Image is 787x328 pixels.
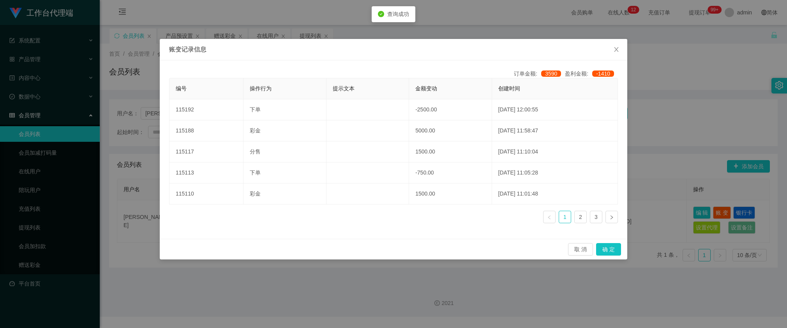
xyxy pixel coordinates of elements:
a: 1 [559,211,571,223]
td: 1500.00 [409,141,492,162]
i: icon: check-circle [378,11,384,17]
td: 下单 [244,99,326,120]
span: 编号 [176,85,187,92]
td: 下单 [244,162,326,183]
td: 115188 [169,120,244,141]
button: 取 消 [568,243,593,256]
span: 查询成功 [387,11,409,17]
i: 图标: close [613,46,619,53]
td: [DATE] 12:00:55 [492,99,618,120]
td: 115113 [169,162,244,183]
td: 115110 [169,183,244,205]
a: 2 [575,211,586,223]
button: Close [605,39,627,61]
span: 提示文本 [333,85,355,92]
div: 账变记录信息 [169,45,618,54]
td: 115192 [169,99,244,120]
td: 1500.00 [409,183,492,205]
td: 5000.00 [409,120,492,141]
li: 2 [574,211,587,223]
td: -750.00 [409,162,492,183]
td: 115117 [169,141,244,162]
li: 下一页 [605,211,618,223]
span: 创建时间 [498,85,520,92]
span: 金额变动 [415,85,437,92]
td: 彩金 [244,183,326,205]
td: -2500.00 [409,99,492,120]
span: -1410 [592,71,614,77]
td: [DATE] 11:58:47 [492,120,618,141]
td: 彩金 [244,120,326,141]
a: 3 [590,211,602,223]
span: 3590 [541,71,561,77]
td: [DATE] 11:10:04 [492,141,618,162]
span: 操作行为 [250,85,272,92]
li: 上一页 [543,211,556,223]
div: 盈利金额: [565,70,618,78]
td: 分售 [244,141,326,162]
li: 3 [590,211,602,223]
div: 订单金额: [514,70,565,78]
i: 图标: right [609,215,614,220]
td: [DATE] 11:05:28 [492,162,618,183]
button: 确 定 [596,243,621,256]
i: 图标: left [547,215,552,220]
td: [DATE] 11:01:48 [492,183,618,205]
